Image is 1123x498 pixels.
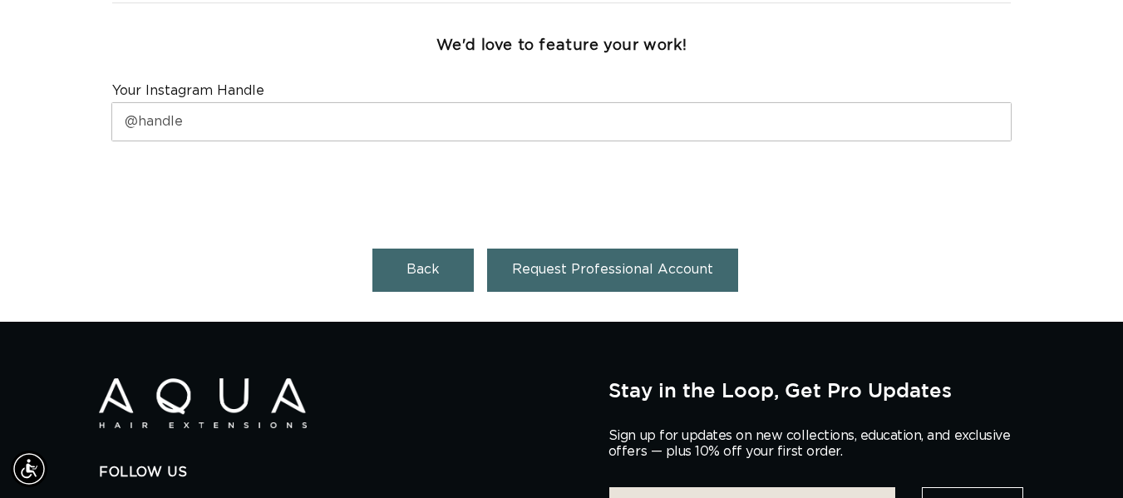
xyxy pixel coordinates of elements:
[436,37,687,56] h3: We'd love to feature your work!
[512,263,713,276] span: Request Professional Account
[99,378,307,429] img: Aqua Hair Extensions
[406,263,440,276] span: Back
[487,249,738,291] button: Request Professional Account
[608,378,1024,402] h2: Stay in the Loop, Get Pro Updates
[112,82,264,100] label: Your Instagram Handle
[112,103,1011,141] input: @handle
[372,249,474,291] button: Back
[608,428,1024,460] p: Sign up for updates on new collections, education, and exclusive offers — plus 10% off your first...
[902,318,1123,498] iframe: Chat Widget
[11,451,47,487] div: Accessibility Menu
[99,464,584,481] h2: Follow Us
